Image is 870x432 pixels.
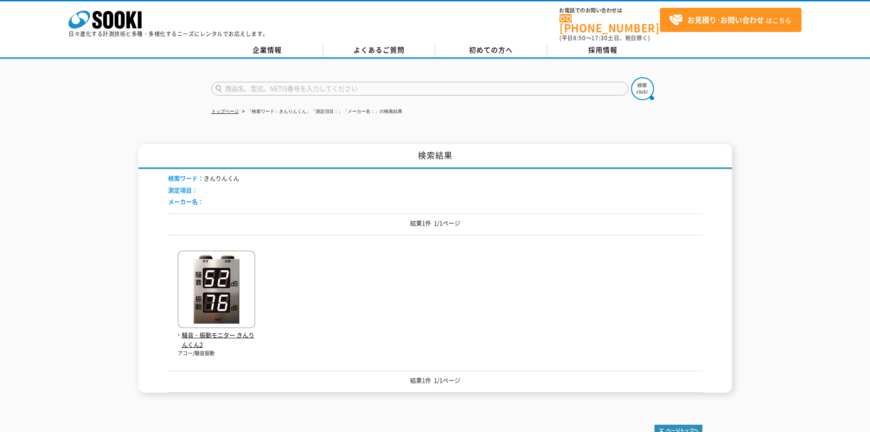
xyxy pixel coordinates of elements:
[168,174,204,182] span: 検索ワード：
[178,331,255,350] span: 騒音・振動モニター きんりんくん2
[547,43,659,57] a: 採用情報
[178,251,255,331] img: きんりんくん2
[211,43,323,57] a: 企業情報
[168,376,702,385] p: 結果1件 1/1ページ
[211,82,628,96] input: 商品名、型式、NETIS番号を入力してください
[178,321,255,349] a: 騒音・振動モニター きんりんくん2
[211,109,239,114] a: トップページ
[573,34,586,42] span: 8:50
[323,43,435,57] a: よくあるご質問
[435,43,547,57] a: 初めての方へ
[559,8,660,13] span: お電話でのお問い合わせは
[631,77,654,100] img: btn_search.png
[178,350,255,357] p: アコー/騒音振動
[168,197,204,206] span: メーカー名：
[240,107,402,117] li: 「検索ワード：きんりんくん」「測定項目：」「メーカー名：」の検索結果
[591,34,608,42] span: 17:30
[669,13,791,27] span: はこちら
[168,219,702,228] p: 結果1件 1/1ページ
[559,34,650,42] span: (平日 ～ 土日、祝日除く)
[469,45,513,55] span: 初めての方へ
[660,8,801,32] a: お見積り･お問い合わせはこちら
[168,186,198,194] span: 測定項目：
[168,174,239,183] li: きんりんくん
[559,14,660,33] a: [PHONE_NUMBER]
[687,14,764,25] strong: お見積り･お問い合わせ
[138,144,732,169] h1: 検索結果
[69,31,269,37] p: 日々進化する計測技術と多種・多様化するニーズにレンタルでお応えします。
